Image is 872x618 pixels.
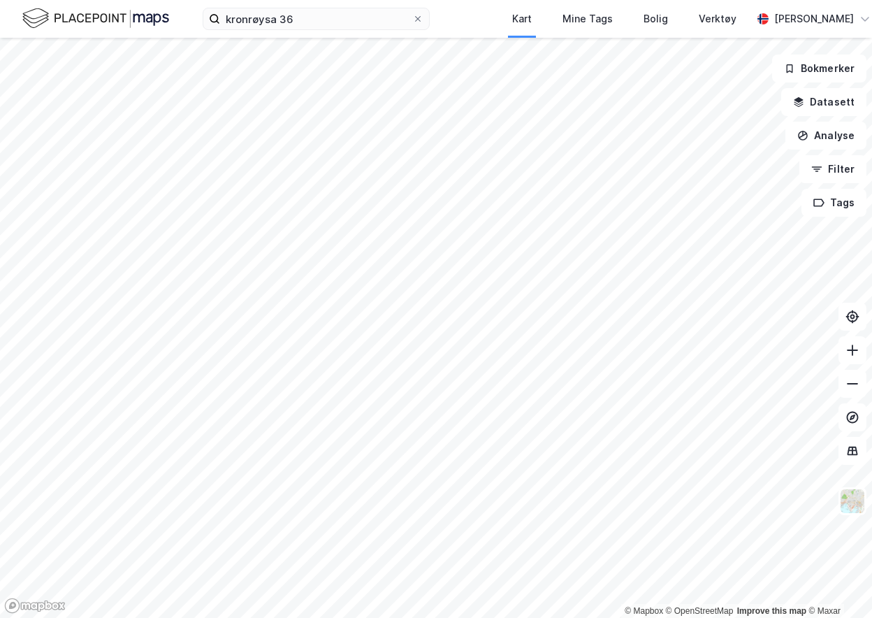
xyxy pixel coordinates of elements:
img: logo.f888ab2527a4732fd821a326f86c7f29.svg [22,6,169,31]
div: [PERSON_NAME] [774,10,854,27]
a: Mapbox homepage [4,598,66,614]
a: Improve this map [737,606,806,616]
img: Z [839,488,866,515]
input: Søk på adresse, matrikkel, gårdeiere, leietakere eller personer [220,8,412,29]
div: Kontrollprogram for chat [802,551,872,618]
a: Mapbox [625,606,663,616]
div: Mine Tags [562,10,613,27]
button: Filter [799,155,866,183]
div: Kart [512,10,532,27]
button: Bokmerker [772,55,866,82]
div: Bolig [644,10,668,27]
div: Verktøy [699,10,736,27]
button: Datasett [781,88,866,116]
button: Analyse [785,122,866,150]
iframe: Chat Widget [802,551,872,618]
button: Tags [801,189,866,217]
a: OpenStreetMap [666,606,734,616]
